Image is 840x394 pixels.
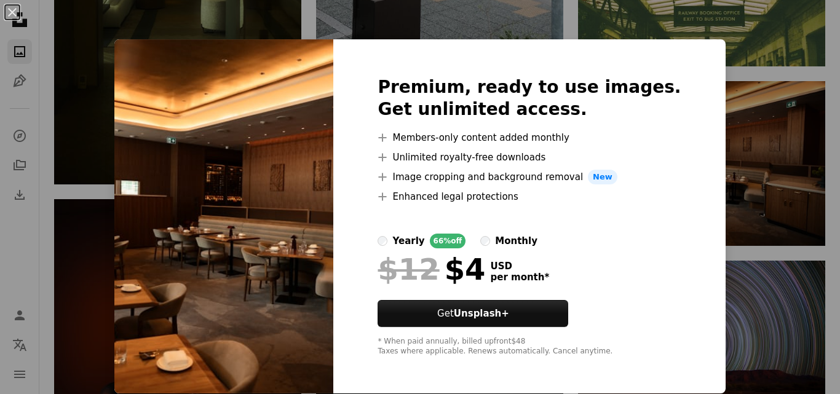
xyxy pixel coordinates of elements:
div: monthly [495,234,537,248]
button: GetUnsplash+ [378,300,568,327]
li: Unlimited royalty-free downloads [378,150,681,165]
div: $4 [378,253,485,285]
li: Image cropping and background removal [378,170,681,184]
input: yearly66%off [378,236,387,246]
span: New [588,170,617,184]
input: monthly [480,236,490,246]
li: Members-only content added monthly [378,130,681,145]
div: * When paid annually, billed upfront $48 Taxes where applicable. Renews automatically. Cancel any... [378,337,681,357]
h2: Premium, ready to use images. Get unlimited access. [378,76,681,120]
span: $12 [378,253,439,285]
strong: Unsplash+ [454,308,509,319]
img: premium_photo-1755706181082-ab1dc89c1c7b [114,39,333,393]
li: Enhanced legal protections [378,189,681,204]
div: yearly [392,234,424,248]
span: USD [490,261,549,272]
div: 66% off [430,234,466,248]
span: per month * [490,272,549,283]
